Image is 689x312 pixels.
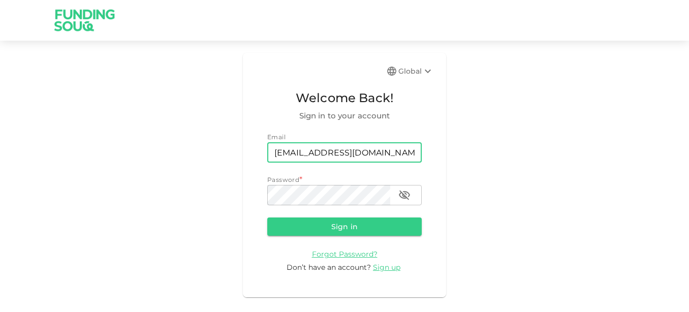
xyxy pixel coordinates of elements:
[398,65,434,77] div: Global
[267,133,286,141] span: Email
[267,88,422,108] span: Welcome Back!
[287,263,371,272] span: Don’t have an account?
[312,249,378,259] a: Forgot Password?
[267,217,422,236] button: Sign in
[373,263,400,272] span: Sign up
[267,110,422,122] span: Sign in to your account
[267,176,299,183] span: Password
[267,142,422,163] input: email
[267,185,390,205] input: password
